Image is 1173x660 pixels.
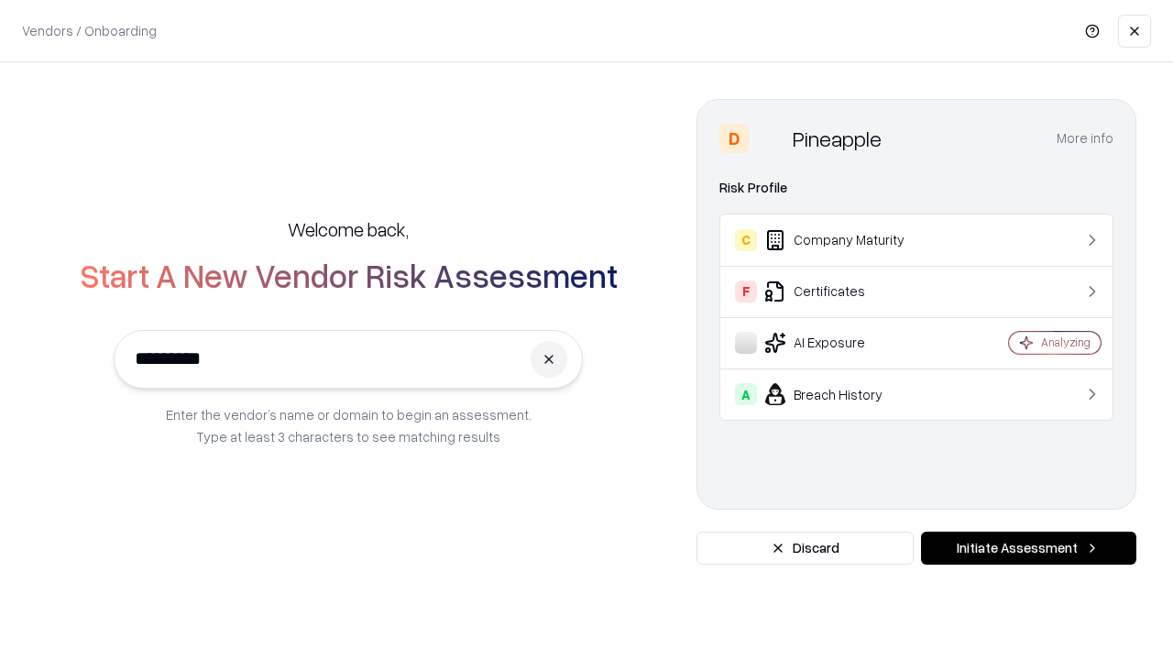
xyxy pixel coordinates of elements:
[793,124,882,153] div: Pineapple
[735,280,757,302] div: F
[80,257,618,293] h2: Start A New Vendor Risk Assessment
[735,229,954,251] div: Company Maturity
[719,124,749,153] div: D
[735,280,954,302] div: Certificates
[735,332,954,354] div: AI Exposure
[22,21,157,40] p: Vendors / Onboarding
[719,177,1113,199] div: Risk Profile
[696,532,914,565] button: Discard
[921,532,1136,565] button: Initiate Assessment
[735,229,757,251] div: C
[1057,122,1113,155] button: More info
[166,403,532,447] p: Enter the vendor’s name or domain to begin an assessment. Type at least 3 characters to see match...
[1041,335,1091,350] div: Analyzing
[735,383,757,405] div: A
[756,124,785,153] img: Pineapple
[288,216,409,242] h5: Welcome back,
[735,383,954,405] div: Breach History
